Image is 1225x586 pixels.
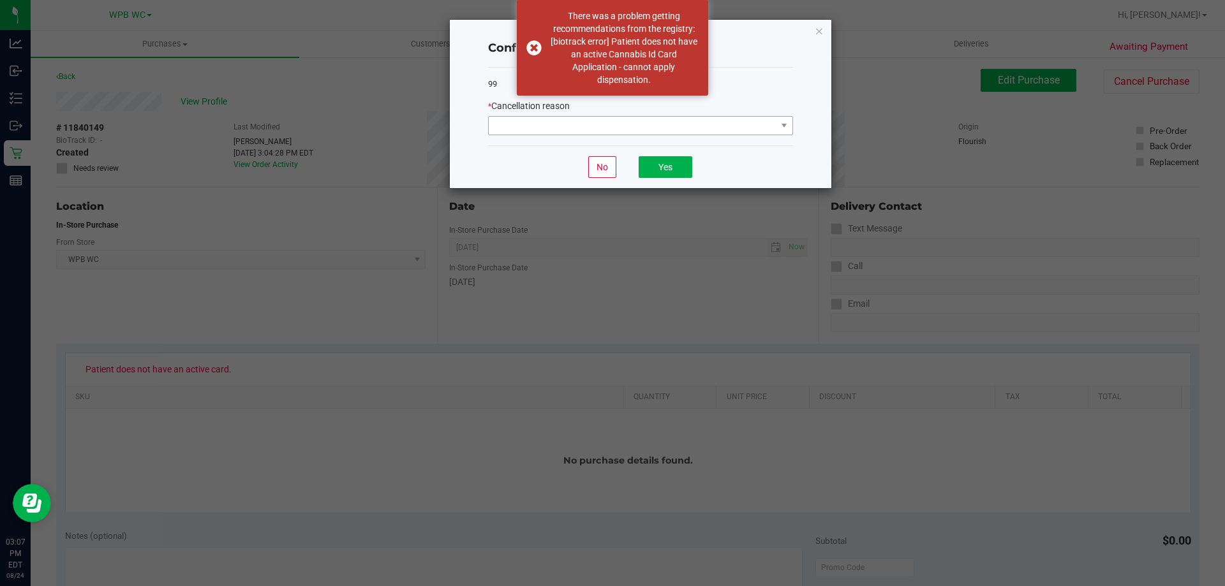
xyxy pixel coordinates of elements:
[13,484,51,522] iframe: Resource center
[488,79,497,89] span: 99
[588,156,616,178] button: No
[488,40,793,57] h4: Confirm order cancellation
[491,101,570,111] span: Cancellation reason
[815,23,824,38] button: Close
[639,156,692,178] button: Yes
[549,10,699,86] div: There was a problem getting recommendations from the registry: [biotrack error] Patient does not ...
